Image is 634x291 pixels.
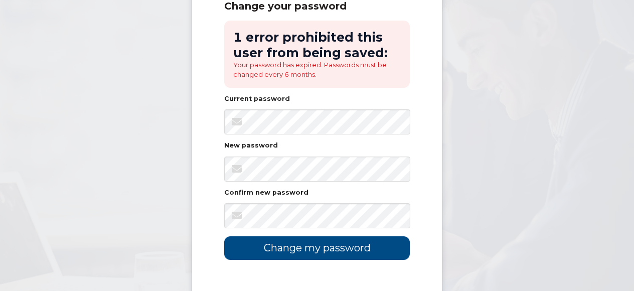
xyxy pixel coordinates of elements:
[224,190,308,196] label: Confirm new password
[233,60,401,79] li: Your password has expired. Passwords must be changed every 6 months.
[233,30,401,60] h2: 1 error prohibited this user from being saved:
[224,142,278,149] label: New password
[224,236,410,260] input: Change my password
[224,96,290,102] label: Current password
